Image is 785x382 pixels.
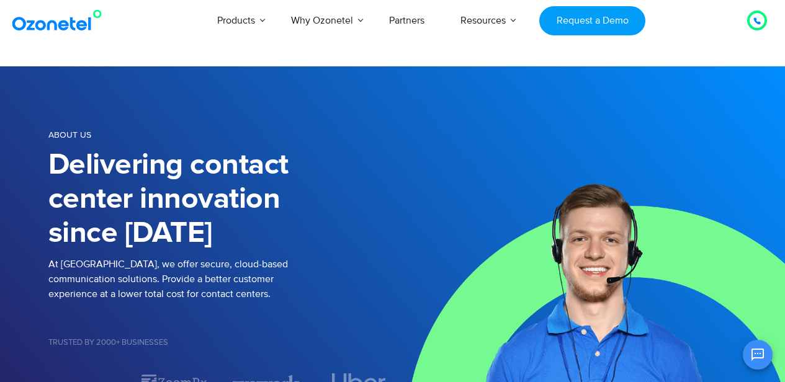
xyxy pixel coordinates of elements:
h5: Trusted by 2000+ Businesses [48,339,393,347]
h1: Delivering contact center innovation since [DATE] [48,148,393,251]
a: Request a Demo [539,6,645,35]
p: At [GEOGRAPHIC_DATA], we offer secure, cloud-based communication solutions. Provide a better cust... [48,257,393,301]
span: About us [48,130,91,140]
button: Open chat [743,340,773,370]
